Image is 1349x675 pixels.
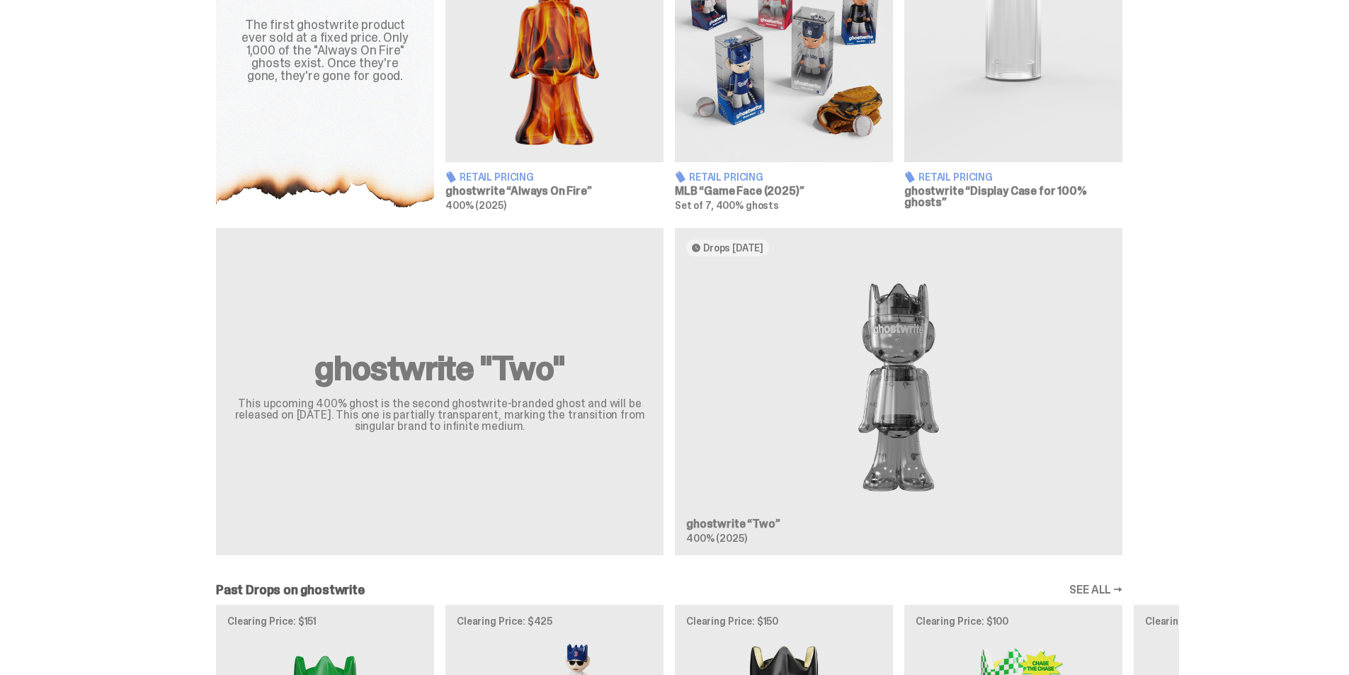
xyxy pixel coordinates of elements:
h2: Past Drops on ghostwrite [216,584,365,596]
h3: ghostwrite “Display Case for 100% ghosts” [904,186,1122,208]
p: This upcoming 400% ghost is the second ghostwrite-branded ghost and will be released on [DATE]. T... [233,398,647,432]
h3: ghostwrite “Two” [686,518,1111,530]
p: Clearing Price: $250 [1145,616,1341,626]
span: Set of 7, 400% ghosts [675,199,779,212]
a: SEE ALL → [1069,584,1122,596]
span: Drops [DATE] [703,242,763,254]
span: Retail Pricing [460,172,534,182]
h2: ghostwrite "Two" [233,351,647,385]
span: Retail Pricing [918,172,993,182]
div: The first ghostwrite product ever sold at a fixed price. Only 1,000 of the "Always On Fire" ghost... [233,18,417,82]
h3: MLB “Game Face (2025)” [675,186,893,197]
img: Two [686,268,1111,507]
p: Clearing Price: $151 [227,616,423,626]
span: Retail Pricing [689,172,763,182]
p: Clearing Price: $100 [916,616,1111,626]
span: 400% (2025) [445,199,506,212]
h3: ghostwrite “Always On Fire” [445,186,664,197]
p: Clearing Price: $150 [686,616,882,626]
p: Clearing Price: $425 [457,616,652,626]
span: 400% (2025) [686,532,746,545]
